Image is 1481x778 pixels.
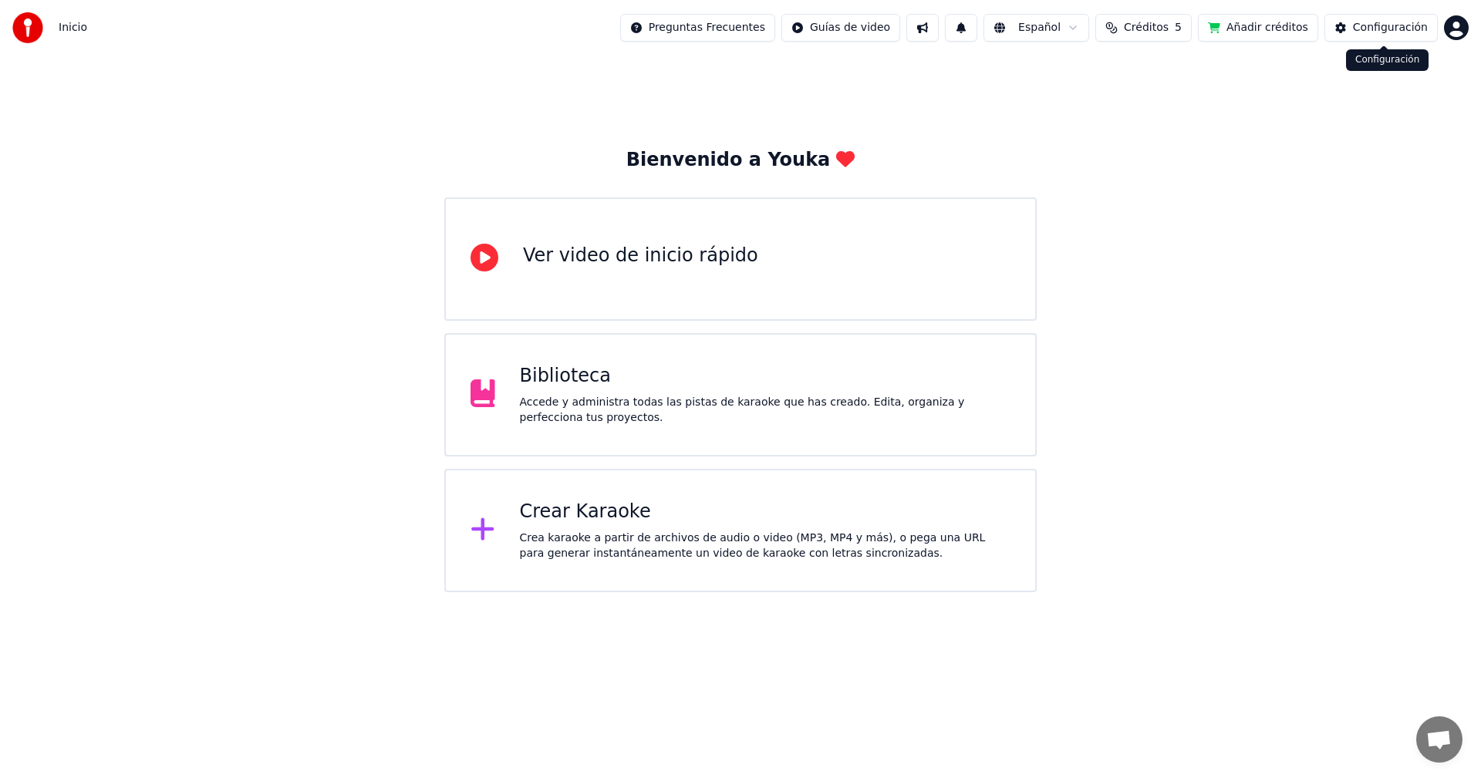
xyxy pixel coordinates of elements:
div: Crea karaoke a partir de archivos de audio o video (MP3, MP4 y más), o pega una URL para generar ... [520,530,1011,561]
button: Guías de video [781,14,900,42]
div: Bienvenido a Youka [626,148,855,173]
span: Créditos [1124,20,1169,35]
button: Créditos5 [1095,14,1192,42]
button: Preguntas Frecuentes [620,14,775,42]
div: Biblioteca [520,364,1011,389]
button: Configuración [1324,14,1438,42]
span: Inicio [59,20,87,35]
span: 5 [1175,20,1182,35]
div: Ver video de inicio rápido [523,244,758,268]
div: Configuración [1346,49,1429,71]
div: Accede y administra todas las pistas de karaoke que has creado. Edita, organiza y perfecciona tus... [520,395,1011,426]
div: Configuración [1353,20,1428,35]
a: Chat abierto [1416,716,1462,763]
div: Crear Karaoke [520,500,1011,524]
img: youka [12,12,43,43]
button: Añadir créditos [1198,14,1318,42]
nav: breadcrumb [59,20,87,35]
